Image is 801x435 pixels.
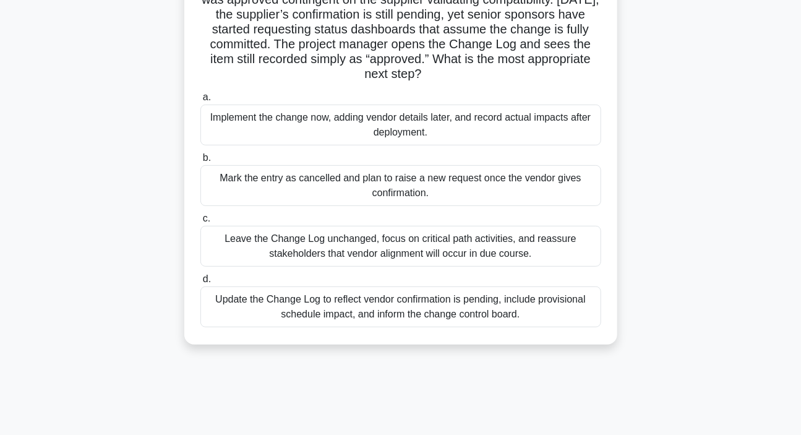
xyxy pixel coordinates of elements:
[203,273,211,284] span: d.
[203,152,211,163] span: b.
[200,165,601,206] div: Mark the entry as cancelled and plan to raise a new request once the vendor gives confirmation.
[203,213,210,223] span: c.
[200,105,601,145] div: Implement the change now, adding vendor details later, and record actual impacts after deployment.
[200,286,601,327] div: Update the Change Log to reflect vendor confirmation is pending, include provisional schedule imp...
[200,226,601,267] div: Leave the Change Log unchanged, focus on critical path activities, and reassure stakeholders that...
[203,92,211,102] span: a.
